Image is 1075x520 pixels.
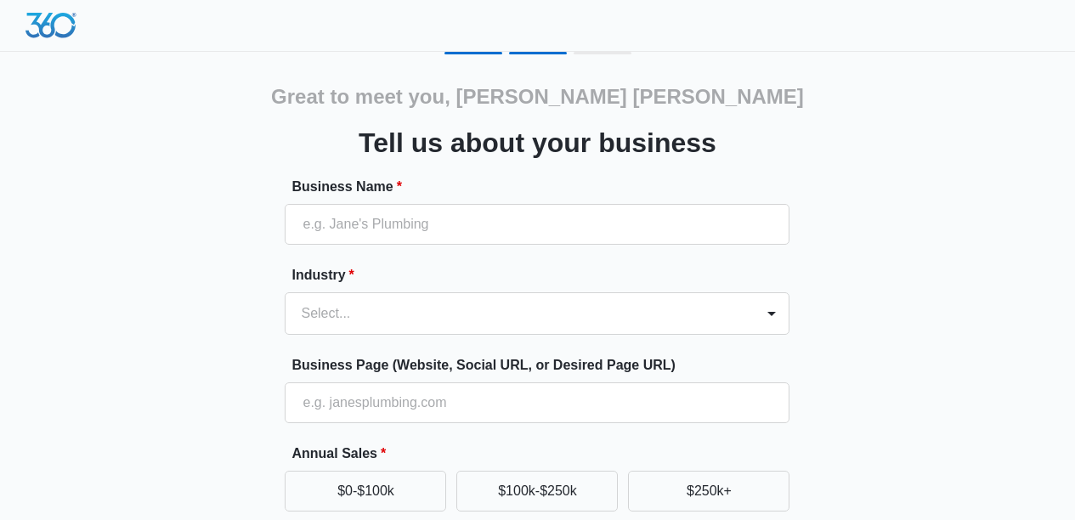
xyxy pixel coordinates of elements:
[285,382,789,423] input: e.g. janesplumbing.com
[359,122,716,163] h3: Tell us about your business
[456,471,618,512] button: $100k-$250k
[285,471,446,512] button: $0-$100k
[285,204,789,245] input: e.g. Jane's Plumbing
[291,444,796,464] label: Annual Sales
[628,471,789,512] button: $250k+
[271,82,804,112] h2: Great to meet you, [PERSON_NAME] [PERSON_NAME]
[291,265,796,285] label: Industry
[291,177,796,197] label: Business Name
[291,355,796,376] label: Business Page (Website, Social URL, or Desired Page URL)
